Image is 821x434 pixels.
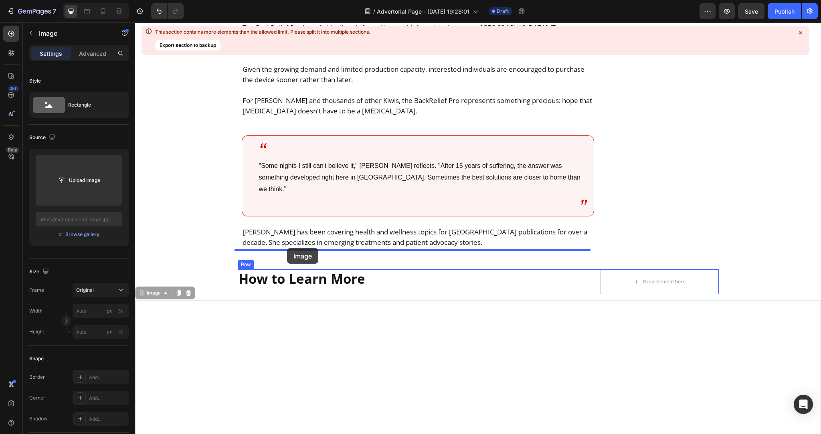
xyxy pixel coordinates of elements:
[68,96,117,114] div: Rectangle
[107,307,112,315] div: px
[59,230,63,239] span: or
[76,287,94,294] span: Original
[53,6,56,16] p: 7
[40,49,62,58] p: Settings
[29,132,57,143] div: Source
[29,355,44,362] div: Shape
[29,328,44,335] label: Height
[39,28,107,38] p: Image
[768,3,801,19] button: Publish
[73,325,129,339] input: px%
[774,7,795,16] div: Publish
[29,77,41,85] div: Style
[65,230,100,238] button: Browse gallery
[155,40,220,50] button: Export section to backup
[36,212,122,226] input: https://example.com/image.jpg
[105,327,114,337] button: %
[135,22,821,434] iframe: Design area
[373,7,375,16] span: /
[89,416,127,423] div: Add...
[29,287,44,294] label: Frame
[118,307,123,315] div: %
[89,374,127,381] div: Add...
[107,328,112,335] div: px
[377,7,469,16] span: Advertorial Page - [DATE] 19:28:01
[29,415,48,422] div: Shadow
[794,395,813,414] div: Open Intercom Messenger
[65,231,99,238] div: Browse gallery
[116,327,125,337] button: px
[29,307,42,315] label: Width
[745,8,758,15] span: Save
[3,3,60,19] button: 7
[51,173,107,188] button: Upload Image
[73,304,129,318] input: px%
[89,395,127,402] div: Add...
[29,373,45,381] div: Border
[155,29,370,35] div: This section contains more elements than the allowed limit. Please split it into multiple sections.
[73,283,129,297] button: Original
[6,147,19,153] div: Beta
[105,306,114,316] button: %
[8,85,19,92] div: 450
[29,266,51,277] div: Size
[29,394,45,402] div: Corner
[497,8,509,15] span: Draft
[151,3,184,19] div: Undo/Redo
[738,3,764,19] button: Save
[79,49,106,58] p: Advanced
[116,306,125,316] button: px
[118,328,123,335] div: %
